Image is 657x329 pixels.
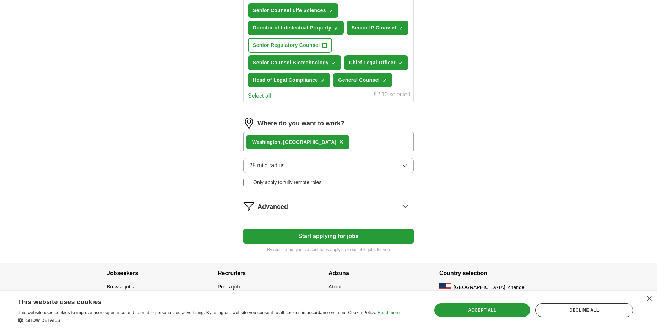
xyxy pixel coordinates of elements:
[243,118,255,129] img: location.png
[249,161,285,170] span: 25 mile radius
[248,21,344,35] button: Director of Intellectual Property✓
[347,21,409,35] button: Senior IP Counsel✓
[253,59,329,66] span: Senior Counsel Biotechnology
[321,78,325,83] span: ✓
[374,90,411,100] div: 8 / 10 selected
[338,76,380,84] span: General Counsel
[248,92,271,100] button: Select all
[454,284,505,291] span: [GEOGRAPHIC_DATA]
[18,317,400,324] div: Show details
[434,303,530,317] div: Accept all
[339,138,343,146] span: ×
[333,73,392,87] button: General Counsel✓
[328,284,342,290] a: About
[253,179,321,186] span: Only apply to fully remote roles
[248,73,330,87] button: Head of Legal Compliance✓
[26,318,60,323] span: Show details
[339,137,343,147] button: ×
[243,200,255,212] img: filter
[218,284,240,290] a: Post a job
[253,7,326,14] span: Senior Counsel Life Sciences
[248,55,341,70] button: Senior Counsel Biotechnology✓
[248,38,332,53] button: Senior Regulatory Counsel
[344,55,408,70] button: Chief Legal Officer✓
[18,310,376,315] span: This website uses cookies to improve user experience and to enable personalised advertising. By u...
[243,158,414,173] button: 25 mile radius
[253,42,320,49] span: Senior Regulatory Counsel
[439,263,550,283] h4: Country selection
[243,179,250,186] input: Only apply to fully remote roles
[248,3,338,18] button: Senior Counsel Life Sciences✓
[243,247,414,253] p: By registering, you consent to us applying to suitable jobs for you
[349,59,396,66] span: Chief Legal Officer
[257,202,288,212] span: Advanced
[382,78,387,83] span: ✓
[508,284,525,291] button: change
[252,139,273,145] strong: Washing
[107,284,134,290] a: Browse jobs
[399,26,403,31] span: ✓
[253,76,318,84] span: Head of Legal Compliance
[334,26,338,31] span: ✓
[439,283,451,292] img: US flag
[378,310,400,315] a: Read more, opens a new window
[252,139,336,146] div: ton, [GEOGRAPHIC_DATA]
[253,24,331,32] span: Director of Intellectual Property
[18,296,382,306] div: This website uses cookies
[332,60,336,66] span: ✓
[646,296,652,302] div: Close
[352,24,396,32] span: Senior IP Counsel
[398,60,403,66] span: ✓
[257,119,344,128] label: Where do you want to work?
[243,229,414,244] button: Start applying for jobs
[535,303,633,317] div: Decline all
[329,8,333,14] span: ✓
